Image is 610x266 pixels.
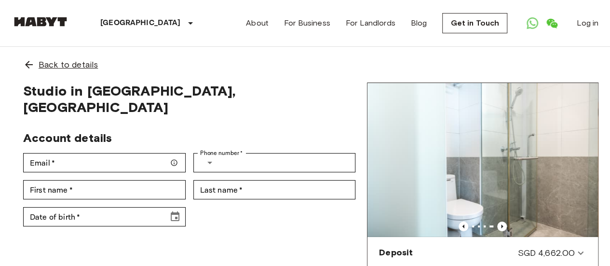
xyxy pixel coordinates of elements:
img: Habyt [12,17,69,27]
label: Phone number [200,149,243,157]
div: Email [23,153,186,172]
span: Account details [23,131,112,145]
button: Choose date [165,207,185,226]
a: About [246,17,269,29]
span: SGD 4,662.00 [518,247,575,259]
div: DepositSGD 4,662.00 [371,241,594,265]
button: Previous image [459,222,468,231]
div: First name [23,180,186,199]
a: Back to details [12,47,598,83]
a: For Business [284,17,330,29]
img: Marketing picture of unit SG-01-106-001-01 [367,83,598,237]
span: Studio in [GEOGRAPHIC_DATA], [GEOGRAPHIC_DATA] [23,83,355,115]
a: Open WeChat [542,14,561,33]
a: For Landlords [346,17,395,29]
a: Log in [577,17,598,29]
span: Deposit [379,247,413,259]
a: Open WhatsApp [523,14,542,33]
button: Previous image [497,222,507,231]
p: [GEOGRAPHIC_DATA] [100,17,181,29]
svg: Make sure your email is correct — we'll send your booking details there. [170,159,178,167]
div: Last name [193,180,356,199]
button: Select country [200,153,219,172]
span: Back to details [39,58,98,71]
a: Blog [411,17,427,29]
a: Get in Touch [442,13,507,33]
